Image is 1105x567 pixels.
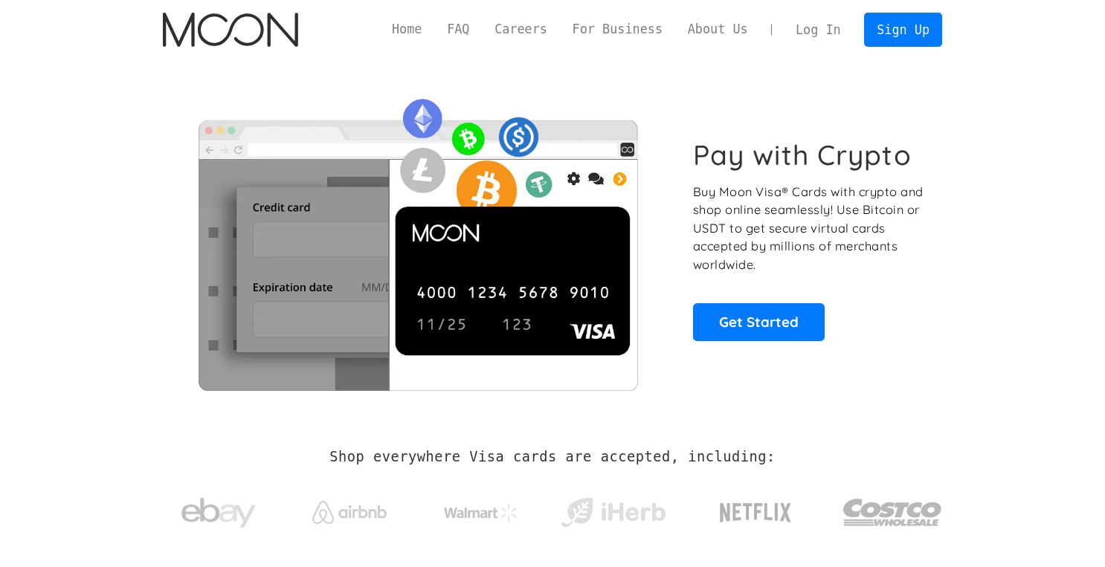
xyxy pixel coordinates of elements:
img: Walmart [444,504,518,522]
h1: Pay with Crypto [693,138,912,172]
p: Buy Moon Visa® Cards with crypto and shop online seamlessly! Use Bitcoin or USDT to get secure vi... [693,183,926,274]
img: ebay [181,490,256,537]
a: home [163,13,297,47]
a: iHerb [558,479,669,540]
a: Sign Up [864,13,941,46]
h2: Shop everywhere Visa cards are accepted, including: [329,449,775,465]
img: Airbnb [312,501,387,524]
img: Costco [843,485,942,540]
a: Walmart [426,489,537,529]
img: Moon Cards let you spend your crypto anywhere Visa is accepted. [163,88,672,390]
a: FAQ [434,20,482,39]
a: Netflix [689,479,822,539]
a: Get Started [693,303,825,340]
a: Costco [843,470,942,548]
a: Home [379,20,434,39]
a: ebay [163,475,274,544]
a: For Business [560,20,675,39]
img: Netflix [718,494,793,531]
a: Log In [783,13,853,46]
a: About Us [675,20,761,39]
a: Airbnb [294,486,405,531]
img: iHerb [558,493,669,532]
img: Moon Logo [163,13,297,47]
a: Careers [482,20,559,39]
